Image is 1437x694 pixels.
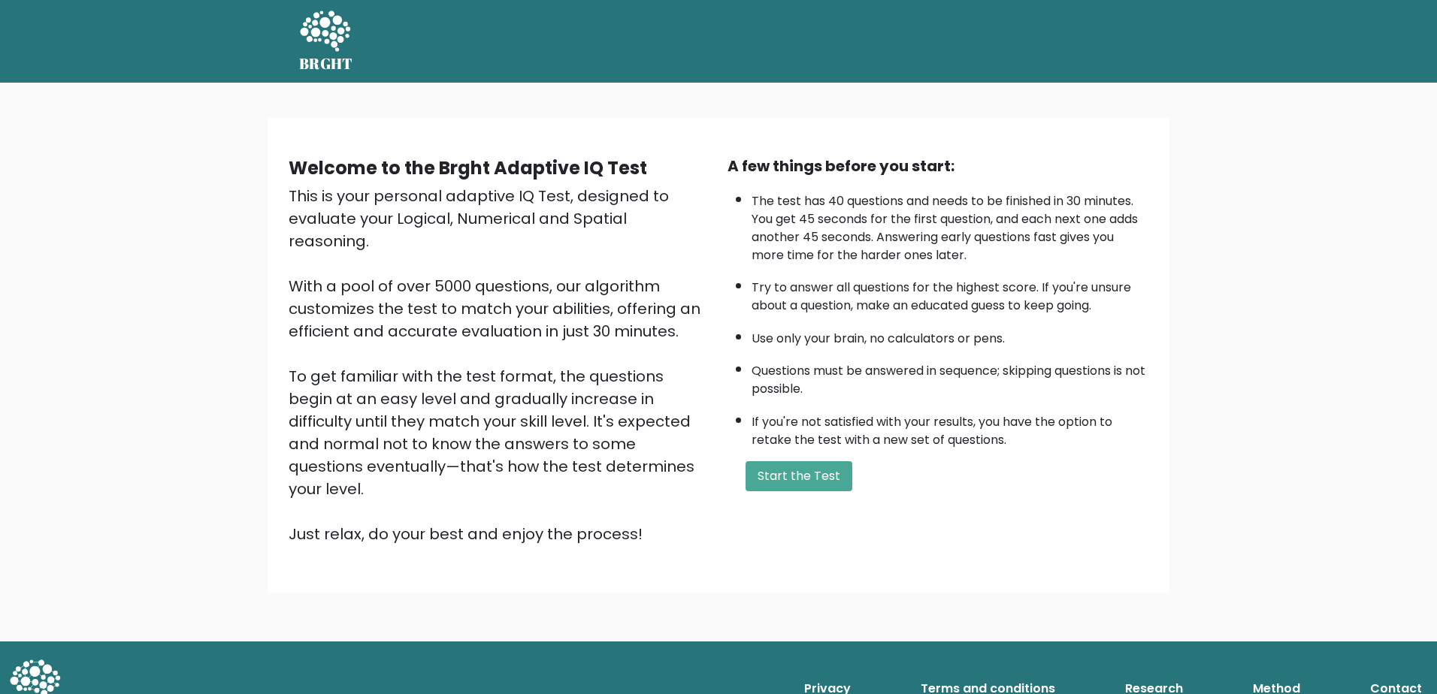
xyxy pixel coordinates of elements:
[752,406,1148,449] li: If you're not satisfied with your results, you have the option to retake the test with a new set ...
[752,271,1148,315] li: Try to answer all questions for the highest score. If you're unsure about a question, make an edu...
[299,6,353,77] a: BRGHT
[289,155,647,180] b: Welcome to the Brght Adaptive IQ Test
[289,185,709,545] div: This is your personal adaptive IQ Test, designed to evaluate your Logical, Numerical and Spatial ...
[728,155,1148,177] div: A few things before you start:
[752,355,1148,398] li: Questions must be answered in sequence; skipping questions is not possible.
[746,461,852,491] button: Start the Test
[752,322,1148,348] li: Use only your brain, no calculators or pens.
[299,55,353,73] h5: BRGHT
[752,185,1148,264] li: The test has 40 questions and needs to be finished in 30 minutes. You get 45 seconds for the firs...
